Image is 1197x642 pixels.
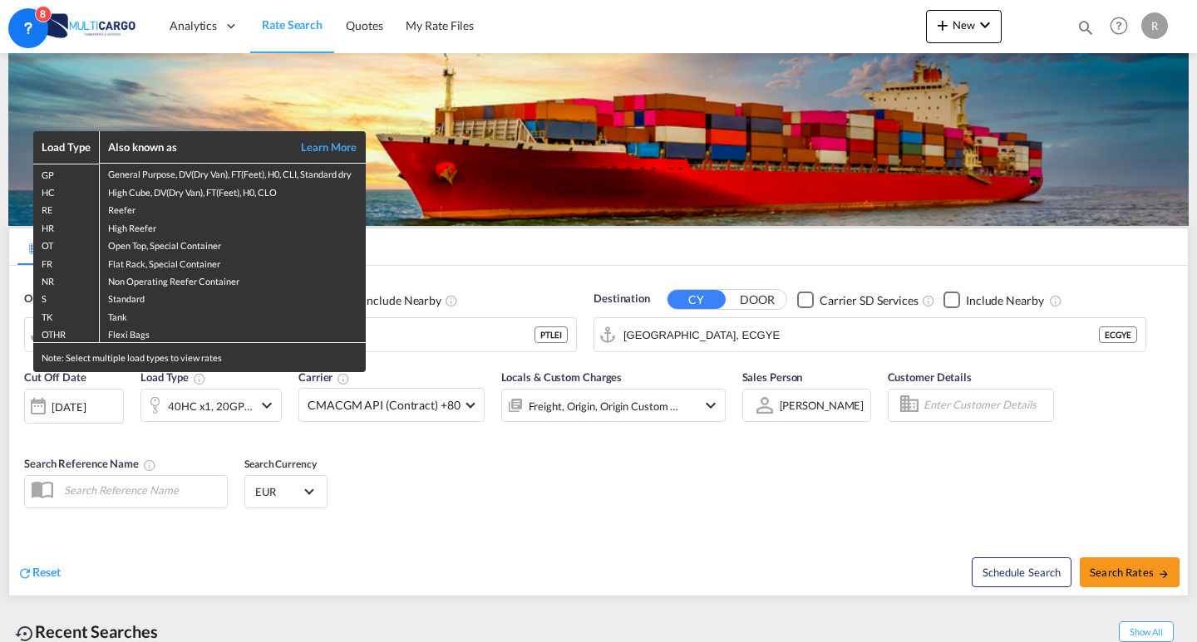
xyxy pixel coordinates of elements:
[33,253,100,271] td: FR
[100,182,366,199] td: High Cube, DV(Dry Van), FT(Feet), H0, CLO
[33,235,100,252] td: OT
[33,306,100,324] td: TK
[33,164,100,182] td: GP
[100,288,366,306] td: Standard
[100,324,366,342] td: Flexi Bags
[283,140,357,154] a: Learn More
[100,271,366,288] td: Non Operating Reefer Container
[33,218,100,235] td: HR
[33,199,100,217] td: RE
[33,182,100,199] td: HC
[100,164,366,182] td: General Purpose, DV(Dry Van), FT(Feet), H0, CLI, Standard dry
[100,235,366,252] td: Open Top, Special Container
[33,271,100,288] td: NR
[108,140,283,154] div: Also known as
[33,131,100,164] th: Load Type
[100,218,366,235] td: High Reefer
[100,199,366,217] td: Reefer
[33,288,100,306] td: S
[33,343,366,372] div: Note: Select multiple load types to view rates
[33,324,100,342] td: OTHR
[100,253,366,271] td: Flat Rack, Special Container
[100,306,366,324] td: Tank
